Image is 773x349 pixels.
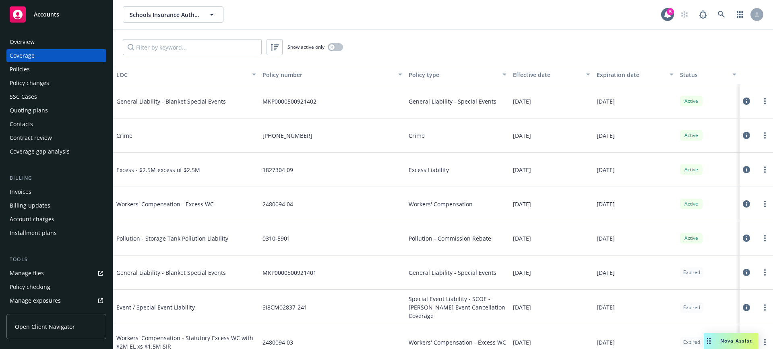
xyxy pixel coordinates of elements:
div: Expiration date [597,71,665,79]
div: Drag to move [704,333,714,349]
span: [DATE] [513,131,531,140]
div: Invoices [10,185,31,198]
a: more [760,96,770,106]
span: [DATE] [513,200,531,208]
div: Contract review [10,131,52,144]
div: Effective date [513,71,581,79]
a: Account charges [6,213,106,226]
span: [DATE] [597,131,615,140]
span: Show active only [287,44,324,50]
span: [DATE] [597,97,615,106]
span: [DATE] [513,268,531,277]
span: Expired [683,339,700,346]
span: [PHONE_NUMBER] [262,131,312,140]
span: 2480094 04 [262,200,293,208]
div: Quoting plans [10,104,48,117]
span: Crime [409,131,425,140]
div: Installment plans [10,226,57,239]
span: Expired [683,269,700,276]
span: [DATE] [597,338,615,347]
div: Contacts [10,118,33,131]
span: Nova Assist [720,337,752,344]
div: Overview [10,35,35,48]
div: Policies [10,63,30,76]
a: Coverage [6,49,106,62]
span: 1827304 09 [262,166,293,174]
a: Policy changes [6,77,106,89]
a: Switch app [732,6,748,23]
a: Contacts [6,118,106,131]
span: Workers' Compensation - Excess WC [116,200,237,208]
a: Invoices [6,185,106,198]
span: SI8CM02837-241 [262,303,307,312]
a: Policy checking [6,280,106,293]
button: Schools Insurance Authority [123,6,223,23]
div: Policy type [409,71,498,79]
span: Active [683,98,699,105]
a: Billing updates [6,199,106,212]
span: Active [683,235,699,242]
a: Coverage gap analysis [6,145,106,158]
span: General Liability - Special Events [409,268,496,277]
input: Filter by keyword... [123,39,262,55]
span: MKP0000500921402 [262,97,316,106]
button: Expiration date [593,65,677,84]
div: Billing updates [10,199,50,212]
span: Open Client Navigator [15,322,75,331]
span: Special Event Liability - SCOE - [PERSON_NAME] Event Cancellation Coverage [409,295,506,320]
button: Nova Assist [704,333,759,349]
span: [DATE] [513,97,531,106]
span: [DATE] [597,268,615,277]
button: Policy type [405,65,510,84]
button: LOC [113,65,259,84]
a: Start snowing [676,6,692,23]
span: Active [683,166,699,173]
a: Installment plans [6,226,106,239]
a: more [760,337,770,347]
div: Coverage gap analysis [10,145,70,158]
a: Policies [6,63,106,76]
a: Overview [6,35,106,48]
div: Manage files [10,267,44,280]
a: more [760,131,770,140]
div: Billing [6,174,106,182]
a: Contract review [6,131,106,144]
a: Accounts [6,3,106,26]
a: more [760,268,770,277]
a: SSC Cases [6,90,106,103]
a: more [760,199,770,209]
span: Accounts [34,11,59,18]
div: Account charges [10,213,54,226]
span: General Liability - Blanket Special Events [116,268,237,277]
span: [DATE] [597,303,615,312]
span: Active [683,132,699,139]
button: Effective date [510,65,593,84]
div: SSC Cases [10,90,37,103]
a: Manage exposures [6,294,106,307]
a: Quoting plans [6,104,106,117]
span: Expired [683,304,700,311]
span: Excess Liability [409,166,449,174]
span: 2480094 03 [262,338,293,347]
span: General Liability - Special Events [409,97,496,106]
span: Schools Insurance Authority [130,10,199,19]
div: Status [680,71,728,79]
button: Policy number [259,65,405,84]
span: Pollution - Commission Rebate [409,234,491,243]
span: 0310-5901 [262,234,290,243]
span: Pollution - Storage Tank Pollution Liability [116,234,237,243]
a: more [760,165,770,174]
span: Workers' Compensation - Excess WC [409,338,506,347]
span: [DATE] [597,166,615,174]
span: Workers' Compensation [409,200,473,208]
span: [DATE] [513,338,531,347]
span: [DATE] [597,234,615,243]
span: MKP0000500921401 [262,268,316,277]
span: General Liability - Blanket Special Events [116,97,237,106]
div: LOC [116,71,247,79]
button: Status [677,65,740,84]
span: Active [683,200,699,208]
div: Manage exposures [10,294,61,307]
div: Tools [6,256,106,264]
